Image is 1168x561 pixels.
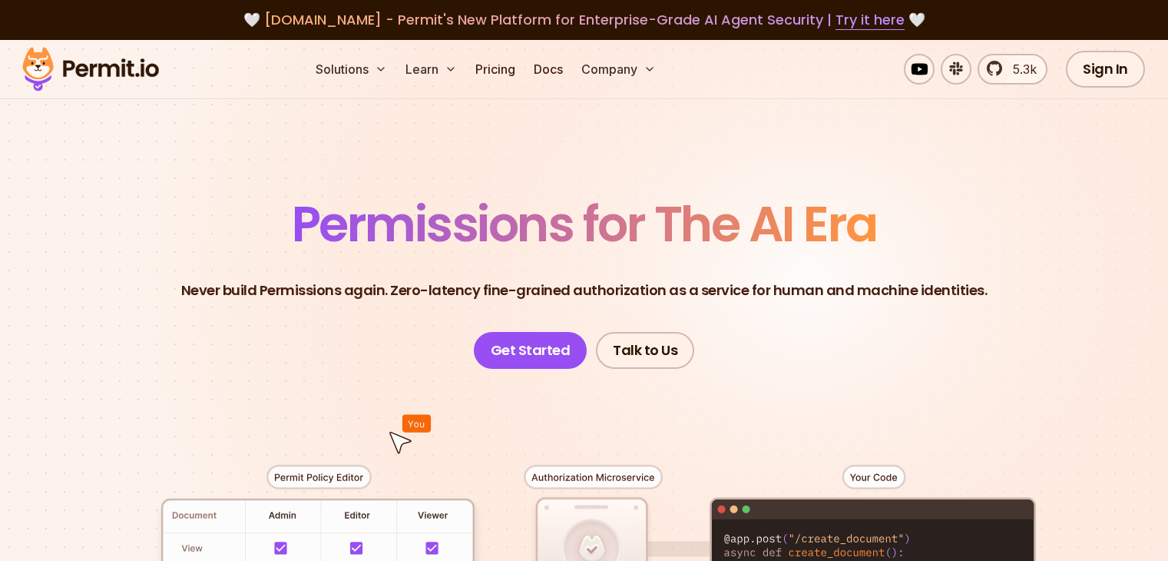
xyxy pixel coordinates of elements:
[309,54,393,85] button: Solutions
[399,54,463,85] button: Learn
[835,10,905,30] a: Try it here
[181,280,988,301] p: Never build Permissions again. Zero-latency fine-grained authorization as a service for human and...
[575,54,662,85] button: Company
[264,10,905,29] span: [DOMAIN_NAME] - Permit's New Platform for Enterprise-Grade AI Agent Security |
[15,43,166,95] img: Permit logo
[469,54,521,85] a: Pricing
[528,54,569,85] a: Docs
[1066,51,1145,88] a: Sign In
[596,332,694,369] a: Talk to Us
[978,54,1047,85] a: 5.3k
[1004,60,1037,78] span: 5.3k
[37,9,1131,31] div: 🤍 🤍
[474,332,587,369] a: Get Started
[292,190,877,258] span: Permissions for The AI Era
